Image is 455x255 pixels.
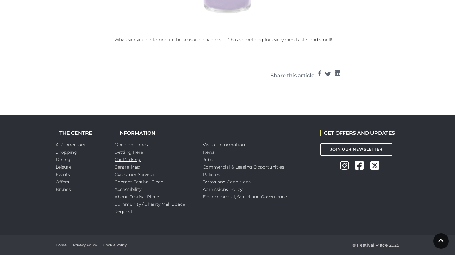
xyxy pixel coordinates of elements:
[56,179,69,185] a: Offers
[320,143,392,156] a: Join Our Newsletter
[335,69,340,80] a: LinkedIn
[115,187,141,192] a: Accessibility
[115,179,163,185] a: Contact Festival Place
[203,157,213,162] a: Jobs
[56,130,105,136] h2: THE CENTRE
[203,172,220,177] a: Policies
[56,243,67,248] a: Home
[325,70,331,77] img: Twitter
[203,187,243,192] a: Admissions Policy
[318,70,321,76] img: Facebook
[325,69,331,80] a: Twitter
[203,164,284,170] a: Commercial & Leasing Opportunities
[115,172,156,177] a: Customer Services
[203,142,245,147] a: Visitor information
[115,194,159,200] a: About Festival Place
[318,69,321,80] a: Facebook
[115,201,185,214] a: Community / Charity Mall Space Request
[103,243,127,248] a: Cookie Policy
[115,36,340,43] p: Whatever you do to ring in the seasonal changes, FP has something for everyone’s taste…and smell!
[203,149,214,155] a: News
[203,194,287,200] a: Environmental, Social and Governance
[352,241,399,249] p: © Festival Place 2025
[56,149,77,155] a: Shopping
[115,157,141,162] a: Car Parking
[56,157,71,162] a: Dining
[271,71,314,78] h3: Share this article
[320,130,395,136] h2: GET OFFERS AND UPDATES
[73,243,97,248] a: Privacy Policy
[115,130,193,136] h2: INFORMATION
[115,142,148,147] a: Opening Times
[56,164,71,170] a: Leisure
[115,149,143,155] a: Getting Here
[335,70,340,76] img: Google
[203,179,251,185] a: Terms and Conditions
[56,142,85,147] a: A-Z Directory
[56,172,70,177] a: Events
[115,164,140,170] a: Centre Map
[56,187,71,192] a: Brands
